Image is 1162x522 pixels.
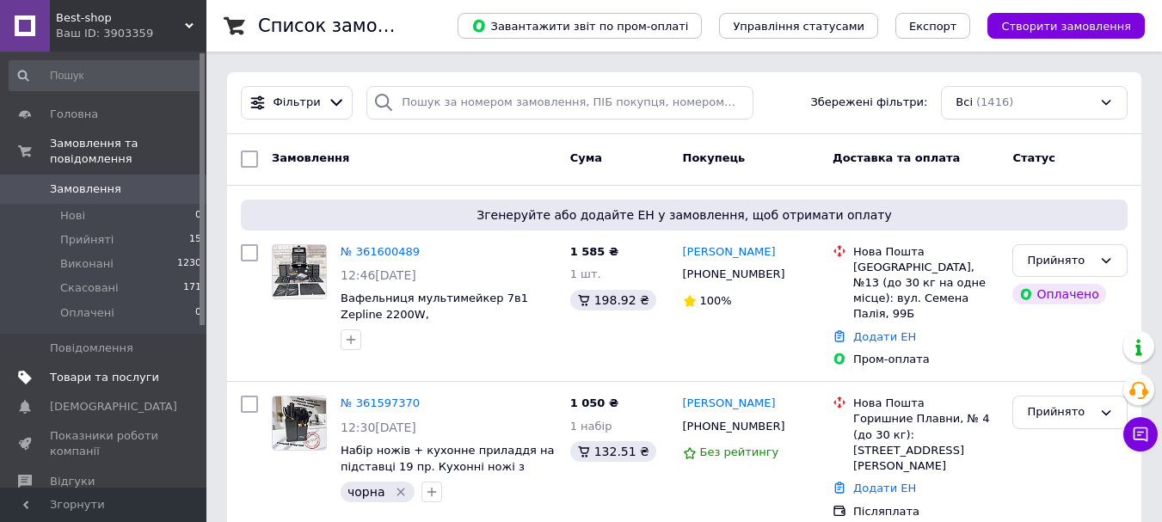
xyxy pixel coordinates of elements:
button: Експорт [895,13,971,39]
button: Створити замовлення [987,13,1145,39]
span: 1 шт. [570,267,601,280]
span: 12:46[DATE] [341,268,416,282]
div: Нова Пошта [853,244,999,260]
span: Cума [570,151,602,164]
span: Доставка та оплата [833,151,960,164]
div: Прийнято [1027,403,1092,421]
div: Пром-оплата [853,352,999,367]
a: [PERSON_NAME] [683,244,776,261]
span: 1 набір [570,420,612,433]
span: 1230 [177,256,201,272]
span: Управління статусами [733,20,864,33]
span: Оплачені [60,305,114,321]
div: [PHONE_NUMBER] [679,415,789,438]
span: Покупець [683,151,746,164]
div: [GEOGRAPHIC_DATA], №13 (до 30 кг на одне місце): вул. Семена Палія, 99Б [853,260,999,322]
div: 132.51 ₴ [570,441,656,462]
span: Без рейтингу [700,445,779,458]
a: Набір ножів + кухонне приладдя на підставці 19 пр. Кухонні ножі з нержавіючої сталі + лопатки Zep... [341,444,555,505]
img: Фото товару [273,245,325,298]
div: Прийнято [1027,252,1092,270]
span: Створити замовлення [1001,20,1131,33]
div: Ваш ID: 3903359 [56,26,206,41]
span: Виконані [60,256,114,272]
span: 12:30[DATE] [341,421,416,434]
span: 100% [700,294,732,307]
span: Статус [1012,151,1055,164]
span: Скасовані [60,280,119,296]
span: Замовлення [50,181,121,197]
svg: Видалити мітку [394,485,408,499]
span: 0 [195,208,201,224]
div: 198.92 ₴ [570,290,656,310]
input: Пошук за номером замовлення, ПІБ покупця, номером телефону, Email, номером накладної [366,86,753,120]
a: Вафельниця мультимейкер 7в1 Zepline 2200W, Багатофункціональна сендвічниця зі змінними пластинами... [341,292,548,353]
span: Замовлення [272,151,349,164]
button: Чат з покупцем [1123,417,1158,451]
span: Нові [60,208,85,224]
span: 171 [183,280,201,296]
span: Товари та послуги [50,370,159,385]
span: 1 050 ₴ [570,396,618,409]
a: № 361600489 [341,245,420,258]
span: Повідомлення [50,341,133,356]
span: чорна [347,485,384,499]
span: (1416) [976,95,1013,108]
a: № 361597370 [341,396,420,409]
span: 15 [189,232,201,248]
span: Показники роботи компанії [50,428,159,459]
div: Оплачено [1012,284,1105,304]
div: [PHONE_NUMBER] [679,263,789,286]
a: Додати ЕН [853,330,916,343]
div: Нова Пошта [853,396,999,411]
span: 0 [195,305,201,321]
span: Завантажити звіт по пром-оплаті [471,18,688,34]
span: Best-shop [56,10,185,26]
a: Фото товару [272,396,327,451]
a: Додати ЕН [853,482,916,494]
a: Створити замовлення [970,19,1145,32]
span: Головна [50,107,98,122]
button: Завантажити звіт по пром-оплаті [458,13,702,39]
span: [DEMOGRAPHIC_DATA] [50,399,177,415]
span: Фільтри [274,95,321,111]
span: Всі [956,95,973,111]
span: Замовлення та повідомлення [50,136,206,167]
a: Фото товару [272,244,327,299]
div: Післяплата [853,504,999,519]
h1: Список замовлень [258,15,433,36]
span: Прийняті [60,232,114,248]
span: Експорт [909,20,957,33]
span: Згенеруйте або додайте ЕН у замовлення, щоб отримати оплату [248,206,1121,224]
img: Фото товару [273,396,326,450]
span: Відгуки [50,474,95,489]
div: Горишние Плавни, № 4 (до 30 кг): [STREET_ADDRESS][PERSON_NAME] [853,411,999,474]
span: Збережені фільтри: [810,95,927,111]
input: Пошук [9,60,203,91]
span: 1 585 ₴ [570,245,618,258]
button: Управління статусами [719,13,878,39]
a: [PERSON_NAME] [683,396,776,412]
